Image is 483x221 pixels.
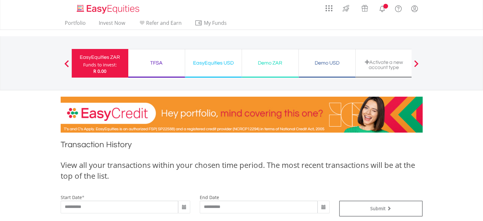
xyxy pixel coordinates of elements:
[61,160,423,182] div: View all your transactions within your chosen time period. The most recent transactions will be a...
[325,5,332,12] img: grid-menu-icon.svg
[61,194,82,200] label: start date
[146,19,182,26] span: Refer and Earn
[93,68,106,74] span: R 0.00
[74,2,142,14] a: Home page
[62,20,88,30] a: Portfolio
[61,97,423,133] img: EasyCredit Promotion Banner
[390,2,406,14] a: FAQ's and Support
[96,20,128,30] a: Invest Now
[195,19,236,27] span: My Funds
[355,2,374,13] a: Vouchers
[374,2,390,14] a: Notifications
[136,20,184,30] a: Refer and Earn
[246,59,295,67] div: Demo ZAR
[76,4,142,14] img: EasyEquities_Logo.png
[359,3,370,13] img: vouchers-v2.svg
[83,62,117,68] div: Funds to invest:
[200,194,219,200] label: end date
[132,59,181,67] div: TFSA
[303,59,352,67] div: Demo USD
[76,53,124,62] div: EasyEquities ZAR
[61,139,423,153] h1: Transaction History
[341,3,351,13] img: thrive-v2.svg
[359,59,408,70] div: Activate a new account type
[189,59,238,67] div: EasyEquities USD
[321,2,337,12] a: AppsGrid
[339,201,423,217] button: Submit
[406,2,423,16] a: My Profile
